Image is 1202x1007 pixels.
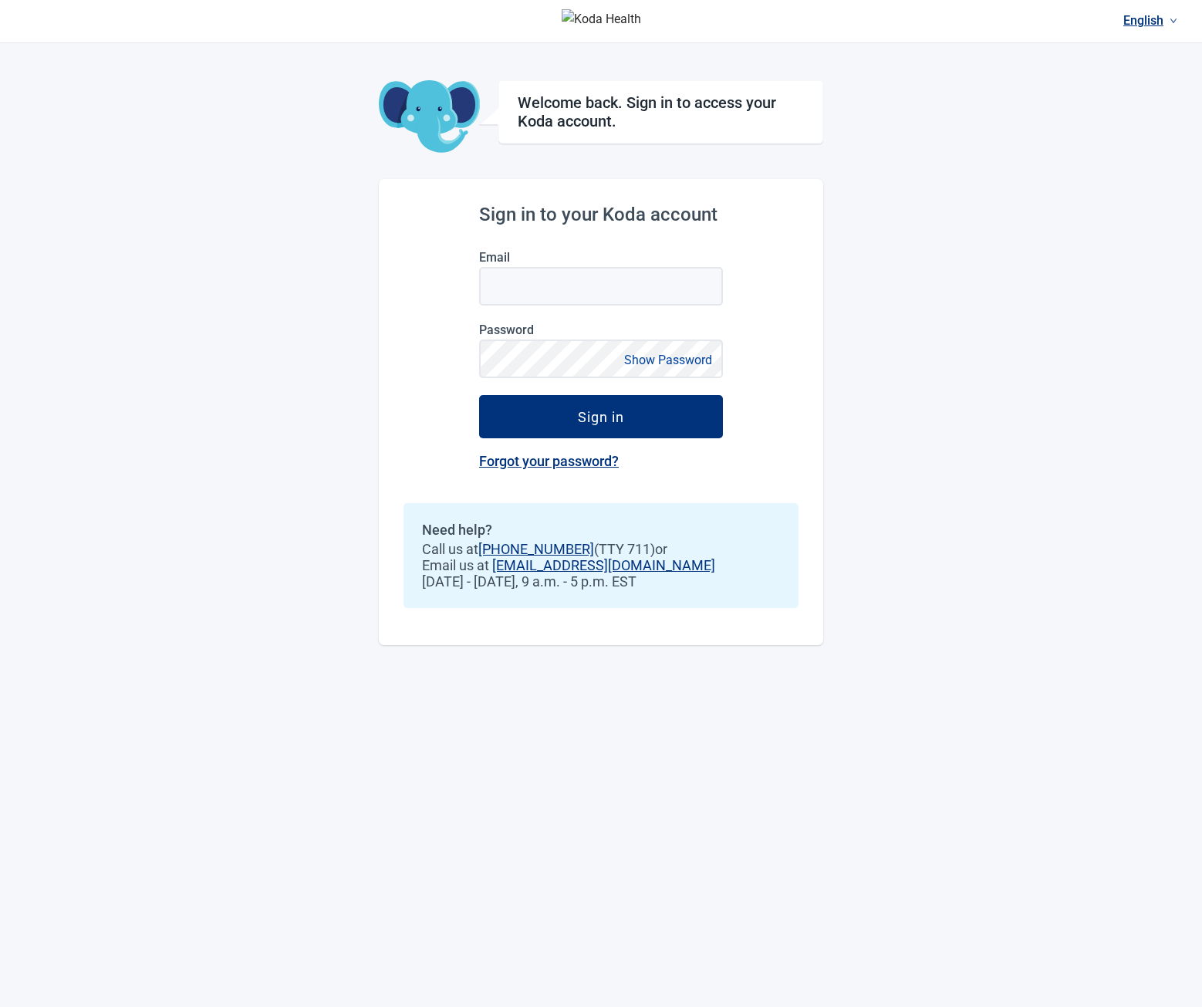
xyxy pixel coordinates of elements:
[479,323,723,337] label: Password
[620,350,717,370] button: Show Password
[422,557,780,573] span: Email us at
[479,453,619,469] a: Forgot your password?
[422,522,780,538] h2: Need help?
[479,204,723,225] h2: Sign in to your Koda account
[379,80,480,154] img: Koda Elephant
[1117,8,1183,33] a: Current language: English
[518,93,804,130] h1: Welcome back. Sign in to access your Koda account.
[562,9,641,34] img: Koda Health
[492,557,715,573] a: [EMAIL_ADDRESS][DOMAIN_NAME]
[479,250,723,265] label: Email
[422,573,780,590] span: [DATE] - [DATE], 9 a.m. - 5 p.m. EST
[379,43,823,645] main: Main content
[479,395,723,438] button: Sign in
[578,409,624,424] div: Sign in
[478,541,594,557] a: [PHONE_NUMBER]
[422,541,780,557] span: Call us at (TTY 711) or
[1170,17,1177,25] span: down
